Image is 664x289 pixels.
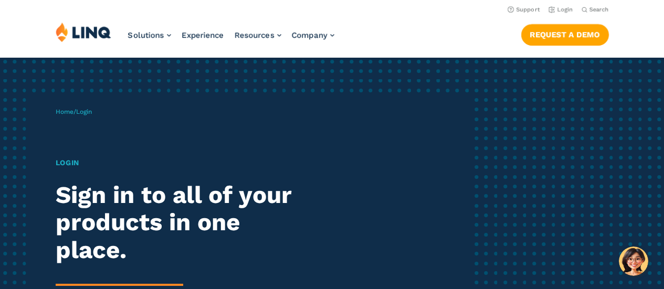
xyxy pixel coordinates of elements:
span: Search [589,6,609,13]
a: Resources [235,30,281,40]
a: Login [549,6,573,13]
nav: Button Navigation [521,22,609,45]
span: Solutions [128,30,164,40]
a: Support [508,6,540,13]
span: / [56,108,92,115]
h2: Sign in to all of your products in one place. [56,181,311,264]
nav: Primary Navigation [128,22,334,57]
button: Hello, have a question? Let’s chat. [619,247,648,276]
a: Solutions [128,30,171,40]
h1: Login [56,157,311,168]
a: Request a Demo [521,24,609,45]
a: Experience [182,30,224,40]
img: LINQ | K‑12 Software [56,22,111,42]
a: Home [56,108,73,115]
button: Open Search Bar [582,6,609,14]
a: Company [292,30,334,40]
span: Company [292,30,328,40]
span: Resources [235,30,275,40]
span: Login [76,108,92,115]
